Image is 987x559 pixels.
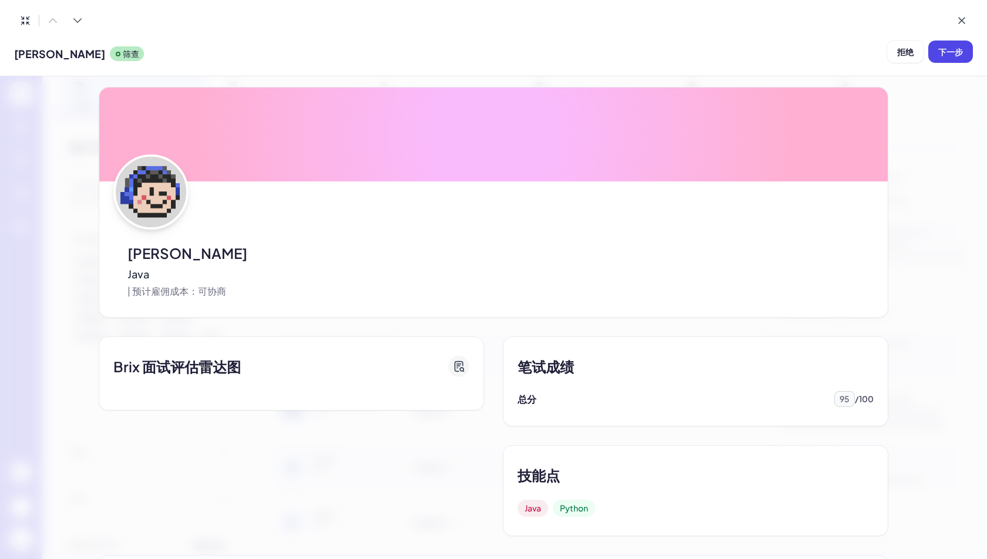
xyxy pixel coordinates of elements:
font: 拒绝 [897,46,914,57]
img: 6.png [116,157,186,227]
font: [PERSON_NAME] [14,47,105,60]
font: Java [525,503,541,513]
font: 下一步 [938,46,963,57]
font: 筛查 [123,48,139,59]
font: Java [127,267,149,281]
font: Brix 面试评估雷达图 [113,358,241,375]
font: 笔试成绩 [518,358,574,375]
font: 95 [840,393,850,404]
font: | 预计雇佣成本：可协商 [127,285,226,297]
font: [PERSON_NAME] [127,244,247,262]
button: 下一步 [928,41,973,63]
button: 拒绝 [887,41,924,63]
font: Python [560,503,588,513]
font: / [855,393,859,404]
font: 技能点 [518,466,560,484]
font: 100 [859,393,874,404]
font: 总分 [518,393,536,405]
